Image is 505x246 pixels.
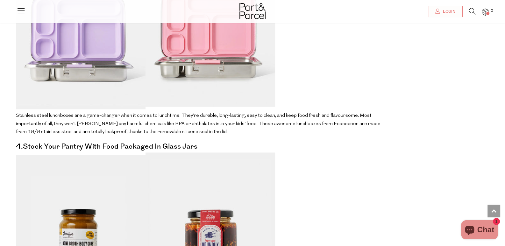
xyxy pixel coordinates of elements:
[428,6,463,17] a: Login
[16,142,388,151] h4: 4.Stock your pantry with food packaged in glass jars
[489,8,495,14] span: 0
[16,112,388,136] div: Stainless steel lunchboxes are a game-changer when it comes to lunchtime. They’re durable, long-l...
[459,220,500,241] inbox-online-store-chat: Shopify online store chat
[482,9,488,15] a: 0
[441,9,455,14] span: Login
[239,3,266,19] img: Part&Parcel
